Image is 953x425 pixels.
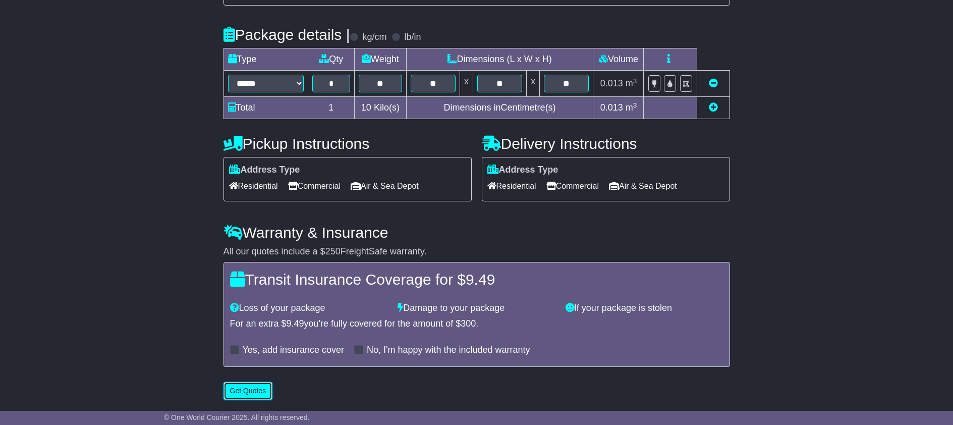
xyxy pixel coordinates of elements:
[223,135,472,152] h4: Pickup Instructions
[308,97,355,119] td: 1
[229,165,300,176] label: Address Type
[223,48,308,71] td: Type
[230,318,723,330] div: For an extra $ you're fully covered for the amount of $ .
[609,178,677,194] span: Air & Sea Depot
[487,165,558,176] label: Address Type
[351,178,419,194] span: Air & Sea Depot
[404,32,421,43] label: lb/in
[460,71,473,97] td: x
[593,48,644,71] td: Volume
[406,48,593,71] td: Dimensions (L x W x H)
[560,303,728,314] div: If your package is stolen
[461,318,476,329] span: 300
[367,345,530,356] label: No, I'm happy with the included warranty
[223,224,730,241] h4: Warranty & Insurance
[546,178,599,194] span: Commercial
[164,413,310,421] span: © One World Courier 2025. All rights reserved.
[325,246,341,256] span: 250
[709,102,718,113] a: Add new item
[223,97,308,119] td: Total
[223,246,730,257] div: All our quotes include a $ FreightSafe warranty.
[223,382,273,400] button: Get Quotes
[406,97,593,119] td: Dimensions in Centimetre(s)
[393,303,560,314] div: Damage to your package
[487,178,536,194] span: Residential
[243,345,344,356] label: Yes, add insurance cover
[288,178,341,194] span: Commercial
[633,101,637,109] sup: 3
[626,102,637,113] span: m
[308,48,355,71] td: Qty
[287,318,304,329] span: 9.49
[362,32,386,43] label: kg/cm
[223,26,350,43] h4: Package details |
[355,97,407,119] td: Kilo(s)
[225,303,393,314] div: Loss of your package
[361,102,371,113] span: 10
[482,135,730,152] h4: Delivery Instructions
[709,78,718,88] a: Remove this item
[633,77,637,85] sup: 3
[600,78,623,88] span: 0.013
[626,78,637,88] span: m
[600,102,623,113] span: 0.013
[527,71,540,97] td: x
[230,271,723,288] h4: Transit Insurance Coverage for $
[355,48,407,71] td: Weight
[229,178,278,194] span: Residential
[466,271,495,288] span: 9.49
